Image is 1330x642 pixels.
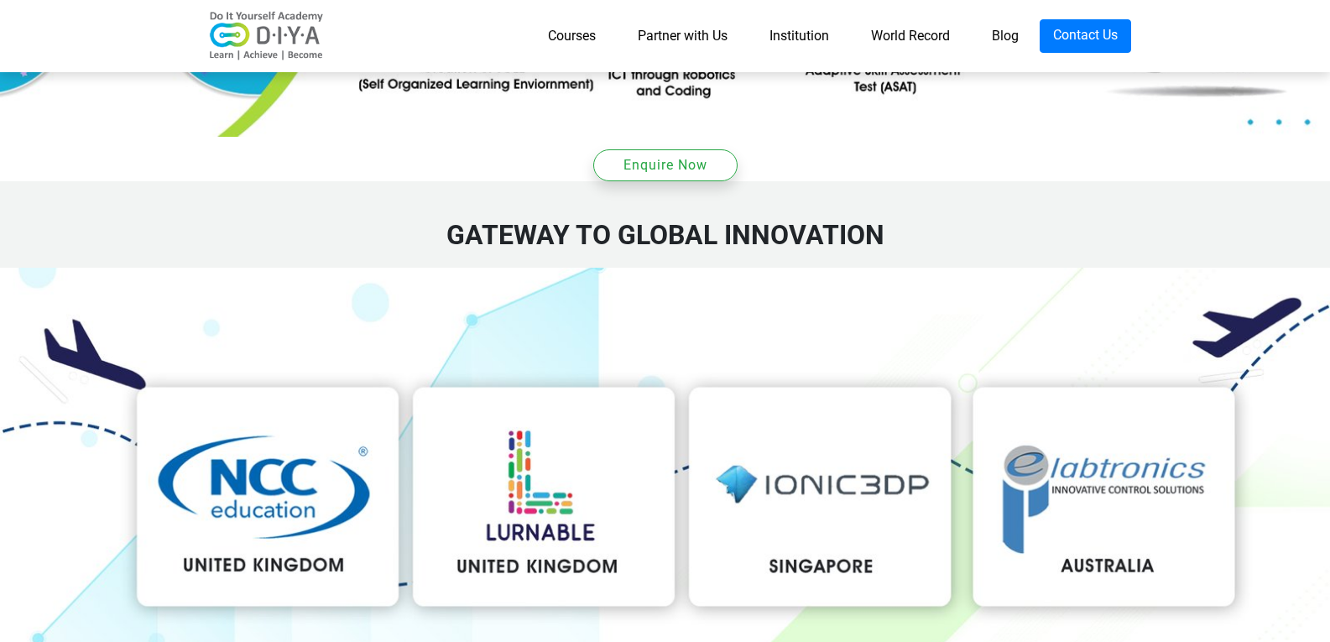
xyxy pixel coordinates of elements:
a: Partner with Us [617,19,748,53]
button: Enquire Now [593,149,738,181]
a: Institution [748,19,850,53]
img: logo-v2.png [200,11,334,61]
a: Blog [971,19,1040,53]
a: Courses [527,19,617,53]
a: World Record [850,19,971,53]
a: Contact Us [1040,19,1131,53]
